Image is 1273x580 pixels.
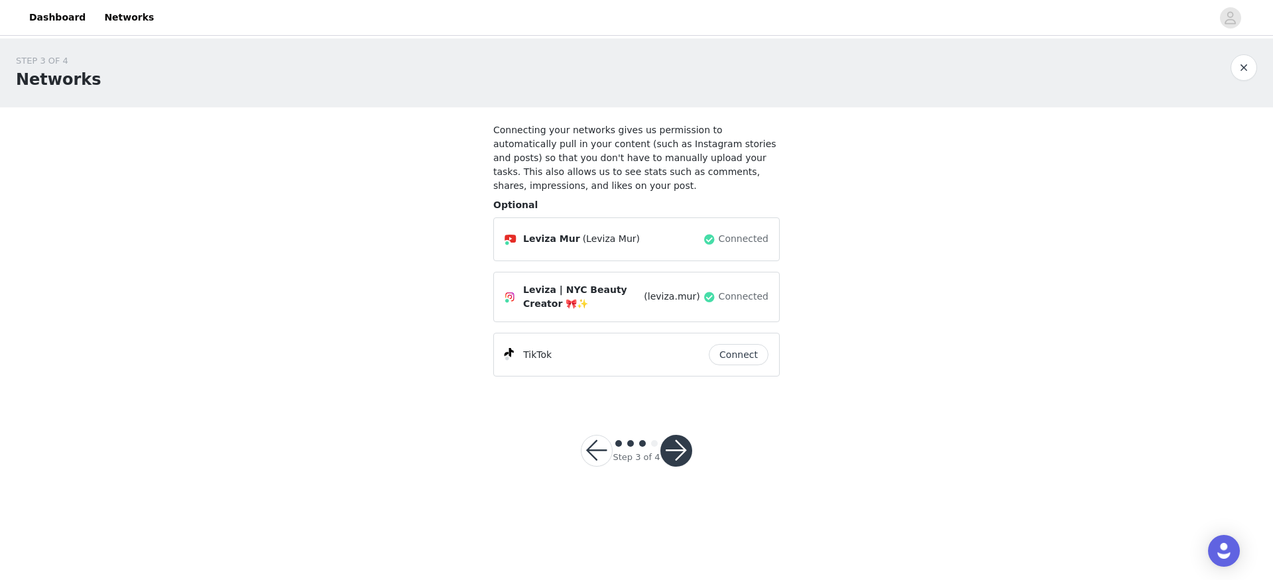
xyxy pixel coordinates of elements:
h1: Networks [16,68,101,91]
p: TikTok [523,348,552,362]
a: Dashboard [21,3,93,32]
div: Step 3 of 4 [613,451,660,464]
span: Connected [719,290,768,304]
button: Connect [709,344,768,365]
a: Networks [96,3,162,32]
img: Instagram Icon [505,292,515,302]
span: Leviza Mur [523,232,580,246]
h4: Connecting your networks gives us permission to automatically pull in your content (such as Insta... [493,123,780,193]
span: (leviza.mur) [644,290,699,304]
div: Open Intercom Messenger [1208,535,1240,567]
span: Connected [719,232,768,246]
div: avatar [1224,7,1237,29]
span: (Leviza Mur) [583,232,640,246]
span: Leviza | NYC Beauty Creator 🎀✨ [523,283,641,311]
div: STEP 3 OF 4 [16,54,101,68]
span: Optional [493,200,538,210]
